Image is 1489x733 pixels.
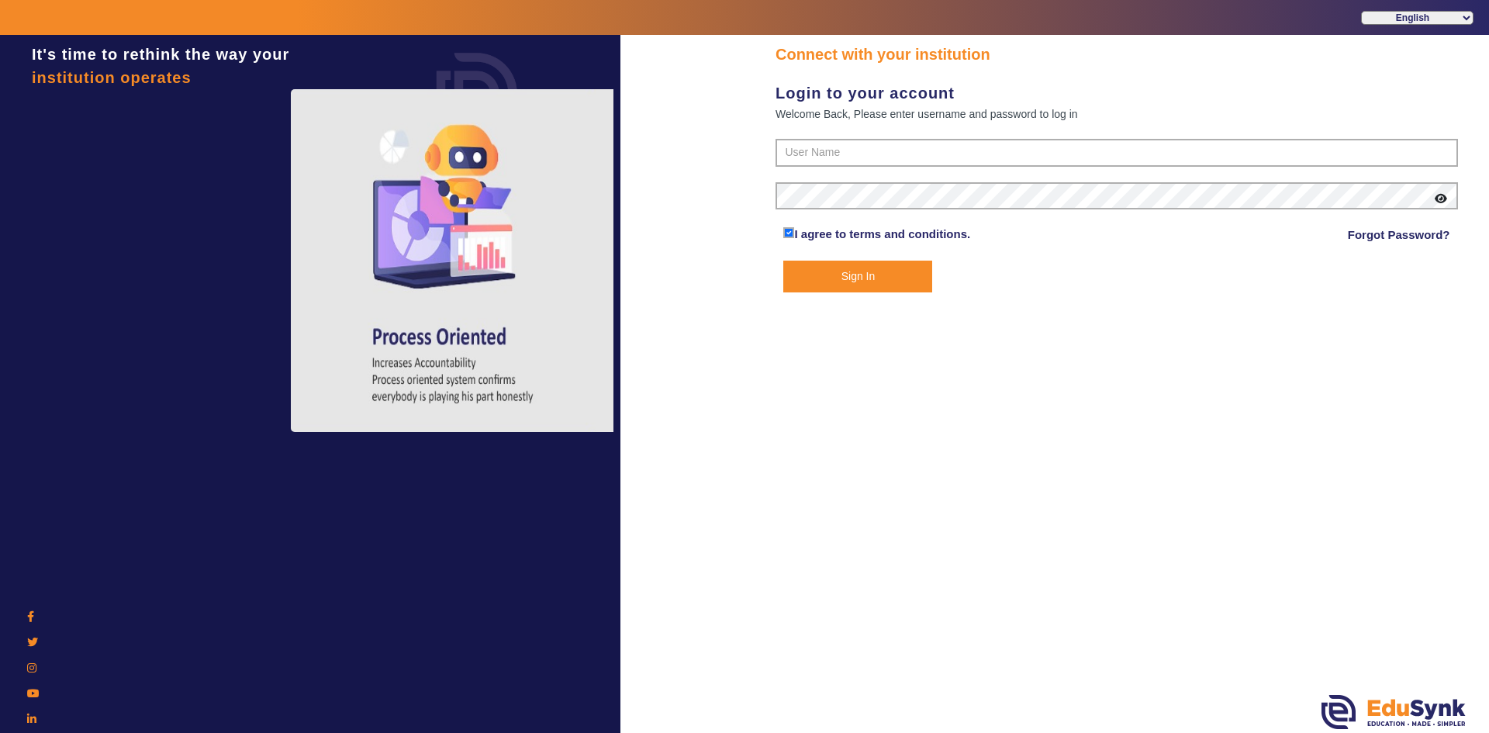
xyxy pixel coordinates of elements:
[776,105,1458,123] div: Welcome Back, Please enter username and password to log in
[776,81,1458,105] div: Login to your account
[32,69,192,86] span: institution operates
[419,35,535,151] img: login.png
[776,139,1458,167] input: User Name
[794,227,970,240] a: I agree to terms and conditions.
[1348,226,1450,244] a: Forgot Password?
[783,261,932,292] button: Sign In
[291,89,617,432] img: login4.png
[776,43,1458,66] div: Connect with your institution
[1321,695,1466,729] img: edusynk.png
[32,46,289,63] span: It's time to rethink the way your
